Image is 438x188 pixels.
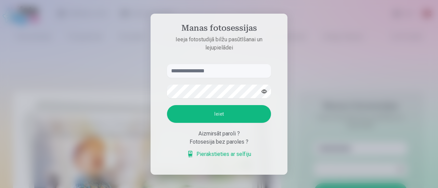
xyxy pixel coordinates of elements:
a: Pierakstieties ar selfiju [187,150,251,158]
button: Ieiet [167,105,271,123]
p: Ieeja fotostudijā bilžu pasūtīšanai un lejupielādei [160,35,278,52]
div: Fotosesija bez paroles ? [167,138,271,146]
h4: Manas fotosessijas [160,23,278,35]
div: Aizmirsāt paroli ? [167,130,271,138]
